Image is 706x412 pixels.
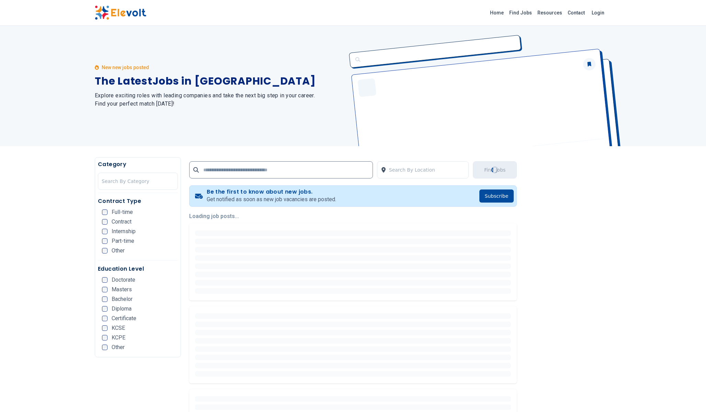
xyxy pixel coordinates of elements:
[102,296,107,302] input: Bachelor
[112,248,125,253] span: Other
[98,160,178,169] h5: Category
[102,209,107,215] input: Full-time
[588,6,608,20] a: Login
[506,7,535,18] a: Find Jobs
[112,316,136,321] span: Certificate
[102,64,149,71] p: New new jobs posted
[102,306,107,312] input: Diploma
[102,345,107,350] input: Other
[102,277,107,283] input: Doctorate
[95,75,345,87] h1: The Latest Jobs in [GEOGRAPHIC_DATA]
[112,238,134,244] span: Part-time
[112,209,133,215] span: Full-time
[102,219,107,225] input: Contract
[479,189,514,203] button: Subscribe
[102,229,107,234] input: Internship
[112,345,125,350] span: Other
[112,287,132,292] span: Masters
[565,7,588,18] a: Contact
[98,197,178,205] h5: Contract Type
[102,287,107,292] input: Masters
[112,219,132,225] span: Contract
[102,325,107,331] input: KCSE
[102,238,107,244] input: Part-time
[102,335,107,340] input: KCPE
[112,277,135,283] span: Doctorate
[487,7,506,18] a: Home
[207,195,336,204] p: Get notified as soon as new job vacancies are posted.
[95,91,345,108] h2: Explore exciting roles with leading companies and take the next big step in your career. Find you...
[473,161,517,178] button: Find JobsLoading...
[112,325,125,331] span: KCSE
[207,188,336,195] h4: Be the first to know about new jobs.
[189,212,517,220] p: Loading job posts...
[112,296,133,302] span: Bachelor
[112,229,136,234] span: Internship
[112,335,125,340] span: KCPE
[98,265,178,273] h5: Education Level
[112,306,132,312] span: Diploma
[102,316,107,321] input: Certificate
[95,6,146,20] img: Elevolt
[535,7,565,18] a: Resources
[491,166,498,173] div: Loading...
[102,248,107,253] input: Other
